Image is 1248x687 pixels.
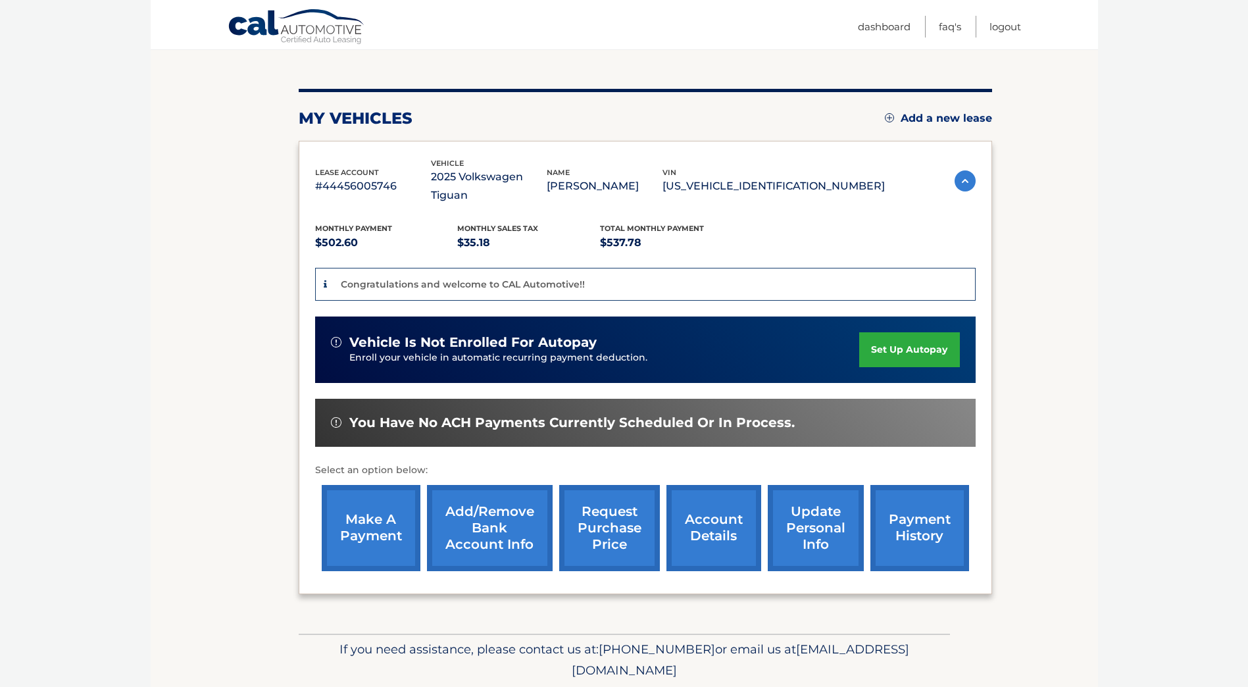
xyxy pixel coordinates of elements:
a: Logout [989,16,1021,38]
a: Cal Automotive [228,9,366,47]
a: account details [666,485,761,571]
span: Monthly Payment [315,224,392,233]
span: vehicle [431,159,464,168]
p: 2025 Volkswagen Tiguan [431,168,547,205]
a: set up autopay [859,332,959,367]
span: lease account [315,168,379,177]
p: [US_VEHICLE_IDENTIFICATION_NUMBER] [662,177,885,195]
span: [PHONE_NUMBER] [599,642,715,657]
p: Select an option below: [315,463,976,478]
a: Add a new lease [885,112,992,125]
span: name [547,168,570,177]
p: $502.60 [315,234,458,252]
p: If you need assistance, please contact us at: or email us at [307,639,941,681]
span: Total Monthly Payment [600,224,704,233]
img: accordion-active.svg [955,170,976,191]
img: add.svg [885,113,894,122]
span: Monthly sales Tax [457,224,538,233]
a: Dashboard [858,16,911,38]
a: FAQ's [939,16,961,38]
a: request purchase price [559,485,660,571]
p: Enroll your vehicle in automatic recurring payment deduction. [349,351,860,365]
p: $35.18 [457,234,600,252]
a: Add/Remove bank account info [427,485,553,571]
p: #44456005746 [315,177,431,195]
p: Congratulations and welcome to CAL Automotive!! [341,278,585,290]
a: make a payment [322,485,420,571]
a: payment history [870,485,969,571]
img: alert-white.svg [331,417,341,428]
span: You have no ACH payments currently scheduled or in process. [349,415,795,431]
a: update personal info [768,485,864,571]
img: alert-white.svg [331,337,341,347]
span: vin [662,168,676,177]
span: vehicle is not enrolled for autopay [349,334,597,351]
h2: my vehicles [299,109,412,128]
p: $537.78 [600,234,743,252]
p: [PERSON_NAME] [547,177,662,195]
